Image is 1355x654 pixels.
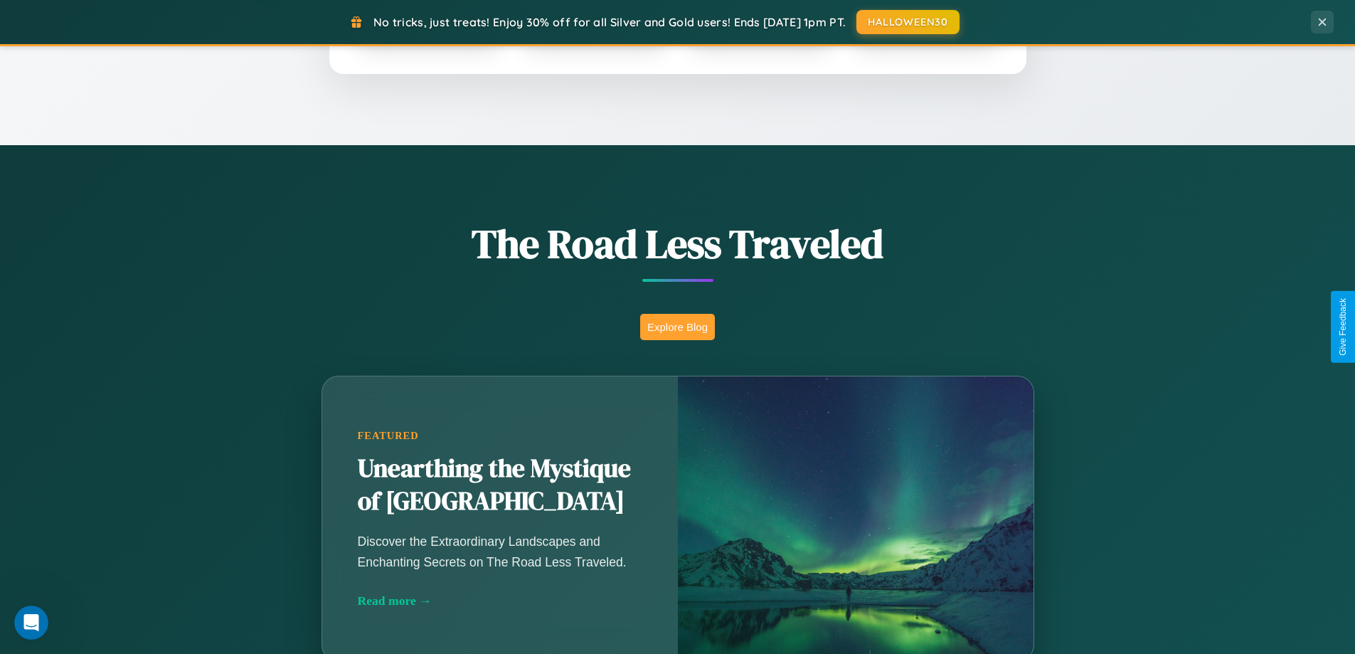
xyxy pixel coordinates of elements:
div: Give Feedback [1338,298,1348,356]
h1: The Road Less Traveled [251,216,1105,271]
h2: Unearthing the Mystique of [GEOGRAPHIC_DATA] [358,453,642,518]
p: Discover the Extraordinary Landscapes and Enchanting Secrets on The Road Less Traveled. [358,532,642,571]
iframe: Intercom live chat [14,606,48,640]
button: Explore Blog [640,314,715,340]
div: Featured [358,430,642,442]
button: HALLOWEEN30 [856,10,960,34]
span: No tricks, just treats! Enjoy 30% off for all Silver and Gold users! Ends [DATE] 1pm PT. [373,15,846,29]
div: Read more → [358,594,642,608]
